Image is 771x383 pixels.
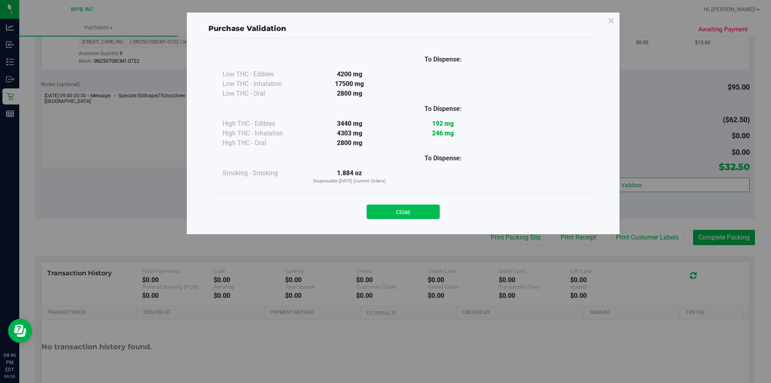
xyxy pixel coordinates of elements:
div: 1.884 oz [303,168,396,185]
div: High THC - Oral [222,138,303,148]
div: 2800 mg [303,138,396,148]
div: 4303 mg [303,129,396,138]
span: Purchase Validation [208,24,286,33]
div: Low THC - Inhalation [222,79,303,89]
p: Dispensable [DATE] (Current Orders) [303,178,396,185]
div: To Dispense: [396,154,490,163]
div: To Dispense: [396,55,490,64]
strong: 246 mg [432,129,454,137]
div: Smoking - Smoking [222,168,303,178]
div: 4200 mg [303,70,396,79]
div: High THC - Edibles [222,119,303,129]
div: 17500 mg [303,79,396,89]
div: 3440 mg [303,119,396,129]
div: High THC - Inhalation [222,129,303,138]
div: Low THC - Edibles [222,70,303,79]
div: Low THC - Oral [222,89,303,98]
strong: 192 mg [432,120,454,127]
button: Close [367,205,440,219]
iframe: Resource center [8,319,32,343]
div: To Dispense: [396,104,490,114]
div: 2800 mg [303,89,396,98]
